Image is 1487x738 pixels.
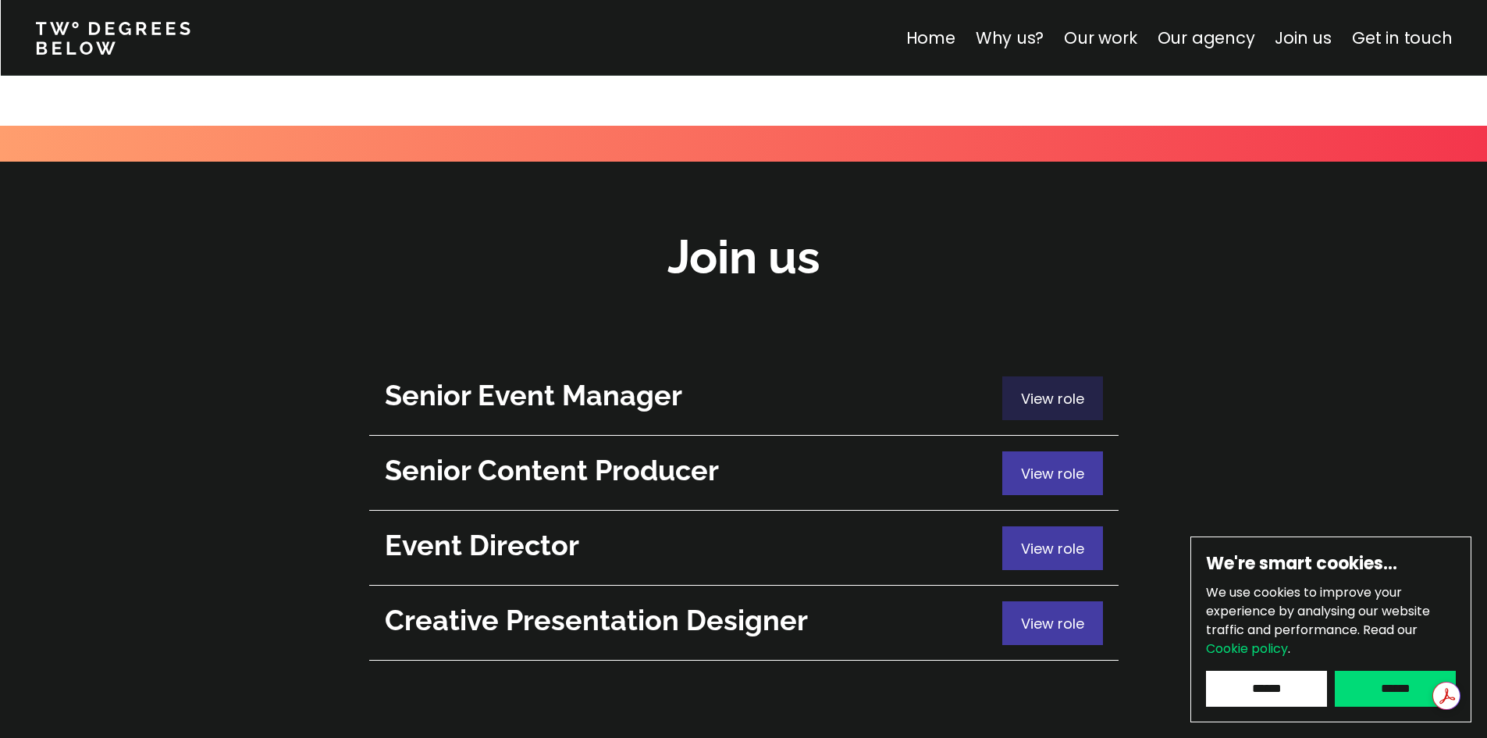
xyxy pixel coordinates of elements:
p: We use cookies to improve your experience by analysing our website traffic and performance. [1206,583,1456,658]
a: Get in touch [1352,27,1452,49]
h2: Join us [667,226,820,289]
a: Cookie policy [1206,640,1288,658]
span: Read our . [1206,621,1418,658]
span: View role [1021,464,1084,483]
h2: Senior Content Producer [385,451,994,490]
span: View role [1021,389,1084,408]
span: View role [1021,614,1084,633]
a: View role [369,436,1119,511]
h2: Event Director [385,526,994,565]
h6: We're smart cookies… [1206,552,1456,576]
a: Join us [1275,27,1332,49]
h2: Creative Presentation Designer [385,601,994,640]
a: Home [905,27,955,49]
span: View role [1021,539,1084,558]
a: View role [369,361,1119,436]
a: View role [369,586,1119,661]
a: Why us? [975,27,1044,49]
a: Our work [1064,27,1137,49]
h2: Senior Event Manager [385,376,994,415]
a: View role [369,511,1119,586]
a: Our agency [1157,27,1254,49]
